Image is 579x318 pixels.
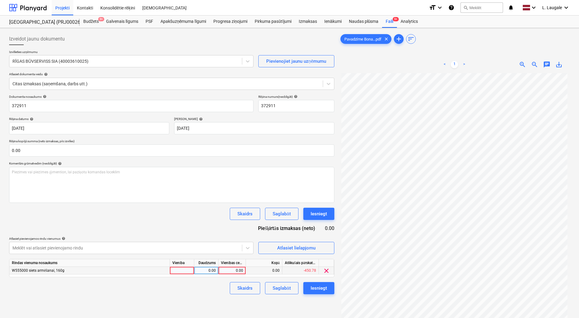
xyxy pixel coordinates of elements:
[311,284,327,292] div: Iesniegt
[219,259,246,267] div: Vienības cena
[345,16,382,28] a: Naudas plūsma
[174,122,334,134] input: Izpildes datums nav norādīts
[210,16,251,28] a: Progresa ziņojumi
[258,100,334,112] input: Rēķina numurs
[382,16,397,28] div: Faili
[282,267,319,274] div: -450.78
[293,95,298,98] span: help
[393,17,399,21] span: 9+
[519,61,526,68] span: zoom_in
[382,16,397,28] a: Faili9+
[9,100,253,112] input: Dokumenta nosaukums
[9,95,253,99] div: Dokumenta nosaukums
[340,34,392,44] div: Pavadzīme Bona...pdf
[460,61,468,68] a: Next page
[170,259,194,267] div: Vienība
[321,16,345,28] a: Ienākumi
[265,282,298,294] button: Saglabāt
[542,5,562,10] span: L. Laugale
[9,117,169,121] div: Rēķina datums
[29,117,33,121] span: help
[508,4,514,11] i: notifications
[530,4,537,11] i: keyboard_arrow_down
[429,4,436,11] i: format_size
[441,61,448,68] a: Previous page
[9,35,65,43] span: Izveidot jaunu dokumentu
[157,16,210,28] a: Apakšuzņēmuma līgumi
[258,95,334,99] div: Rēķina numurs (neobligāti)
[9,237,253,241] div: Atlasiet pievienojamos rindu vienumus
[9,72,334,76] div: Atlasiet dokumenta veidu
[258,242,334,254] button: Atlasiet lielapjomu
[43,72,48,76] span: help
[277,244,315,252] div: Atlasiet lielapjomu
[295,16,321,28] a: Izmaksas
[258,55,334,67] button: Pievienojiet jaunu uzņēmumu
[436,4,443,11] i: keyboard_arrow_down
[9,50,253,55] p: Izvēlieties uzņēmumu
[463,5,468,10] span: search
[9,144,334,157] input: Rēķina kopējā summa (neto izmaksas, pēc izvēles)
[9,161,334,165] div: Komentārs grāmatvedim (neobligāti)
[251,16,295,28] a: Pirkuma pasūtījumi
[266,57,326,65] div: Pievienojiet jaunu uzņēmumu
[303,208,334,220] button: Iesniegt
[323,267,330,274] span: clear
[282,259,319,267] div: Atlikušais pārskatītais budžets
[198,117,203,121] span: help
[265,208,298,220] button: Saglabāt
[397,16,422,28] a: Analytics
[42,95,47,98] span: help
[60,237,65,240] span: help
[273,284,291,292] div: Saglabāt
[80,16,102,28] div: Budžets
[142,16,157,28] a: PSF
[311,210,327,218] div: Iesniegt
[407,35,415,43] span: sort
[555,61,563,68] span: save_alt
[246,259,282,267] div: Kopā
[102,16,142,28] a: Galvenais līgums
[237,210,253,218] div: Skaidrs
[57,162,62,165] span: help
[230,208,260,220] button: Skaidrs
[303,282,334,294] button: Iesniegt
[230,282,260,294] button: Skaidrs
[80,16,102,28] a: Budžets9+
[98,17,104,21] span: 9+
[9,259,170,267] div: Rindas vienuma nosaukums
[174,117,334,121] div: [PERSON_NAME]
[448,4,454,11] i: Zināšanu pamats
[237,284,253,292] div: Skaidrs
[383,35,390,43] span: clear
[9,139,334,144] p: Rēķina kopējā summa (neto izmaksas, pēc izvēles)
[194,259,219,267] div: Daudzums
[253,225,325,232] div: Piešķirtās izmaksas (neto)
[12,268,64,273] span: W555000 siets armēšanai, 160g
[197,267,216,274] div: 0.00
[325,225,334,232] div: 0.00
[543,61,550,68] span: chat
[221,267,243,274] div: 0.00
[395,35,402,43] span: add
[460,2,503,13] button: Meklēt
[549,289,579,318] iframe: Chat Widget
[531,61,538,68] span: zoom_out
[9,19,72,26] div: [GEOGRAPHIC_DATA] (PRJ0002627, K-1 un K-2(2.kārta) 2601960
[341,37,385,41] span: Pavadzīme Bona...pdf
[273,210,291,218] div: Saglabāt
[451,61,458,68] a: Page 1 is your current page
[9,122,169,134] input: Rēķina datums nav norādīts
[246,267,282,274] div: 0.00
[563,4,570,11] i: keyboard_arrow_down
